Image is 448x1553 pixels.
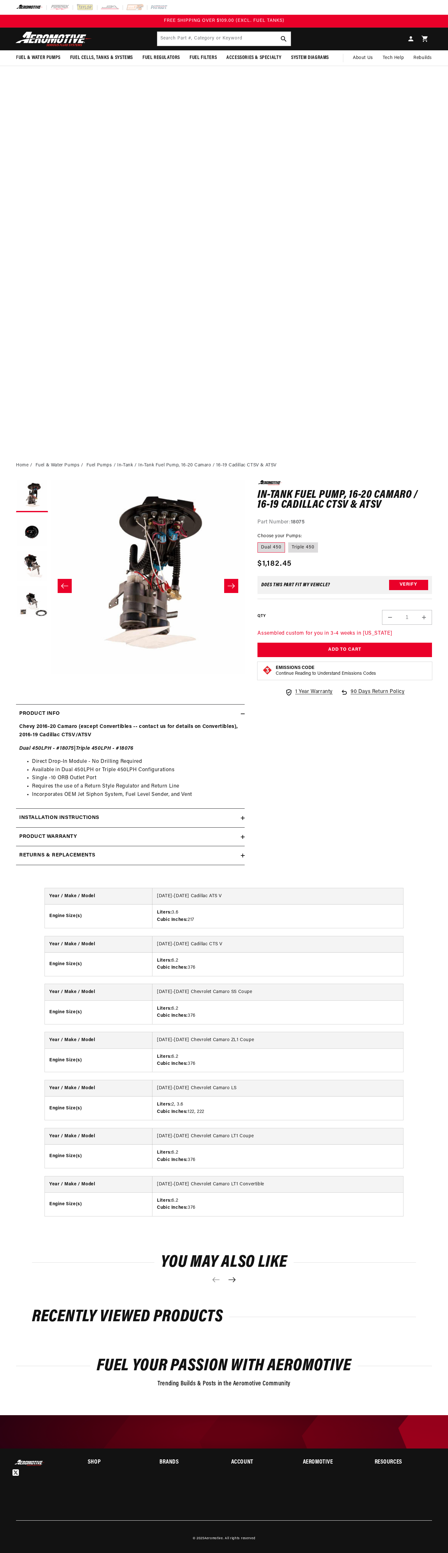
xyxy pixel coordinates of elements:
[276,665,314,670] strong: Emissions Code
[185,50,222,65] summary: Fuel Filters
[158,1381,290,1387] span: Trending Builds & Posts in the Aeromotive Community
[16,586,48,618] button: Load image 4 in gallery view
[16,462,432,469] nav: breadcrumbs
[288,542,318,553] label: Triple 450
[157,1205,188,1210] strong: Cubic Inches:
[348,50,378,66] a: About Us
[257,630,432,638] p: Assembled custom for you in 3-4 weeks in [US_STATE]
[45,1192,152,1216] th: Engine Size(s)
[291,54,329,61] span: System Diagrams
[222,50,286,65] summary: Accessories & Specialty
[152,1097,403,1120] td: 2, 3.6 122, 222
[152,1048,403,1072] td: 6.2 376
[45,1145,152,1168] th: Engine Size(s)
[257,533,302,539] legend: Choose your Pumps:
[45,984,152,1000] th: Year / Make / Model
[32,782,241,791] li: Requires the use of a Return Style Regulator and Return Line
[152,936,403,953] td: [DATE]-[DATE] Cadillac CTS V
[375,1460,432,1465] summary: Resources
[152,1145,403,1168] td: 6.2 376
[224,579,238,593] button: Slide right
[351,688,405,703] span: 90 Days Return Policy
[340,688,405,703] a: 90 Days Return Policy
[45,1000,152,1024] th: Engine Size(s)
[209,1273,223,1287] button: Previous slide
[257,614,265,619] label: QTY
[257,542,285,553] label: Dual 450
[226,54,281,61] span: Accessories & Specialty
[157,917,188,922] strong: Cubic Inches:
[225,1537,255,1540] small: All rights reserved
[70,54,133,61] span: Fuel Cells, Tanks & Systems
[45,953,152,976] th: Engine Size(s)
[143,54,180,61] span: Fuel Regulators
[389,580,428,590] button: Verify
[11,50,65,65] summary: Fuel & Water Pumps
[86,462,112,469] a: Fuel Pumps
[19,724,238,738] strong: Chevy 2016-20 Camaro (except Convertibles -- contact us for details on Convertibles), 2016-19 Cad...
[76,746,134,751] em: Triple 450LPH - #18076
[157,1109,188,1114] strong: Cubic Inches:
[45,1032,152,1048] th: Year / Make / Model
[157,1054,172,1059] strong: Liters:
[152,1128,403,1145] td: [DATE]-[DATE] Chevrolet Camaro LT1 Coupe
[16,828,245,846] summary: Product warranty
[383,54,404,62] span: Tech Help
[285,688,333,696] a: 1 Year Warranty
[32,758,241,766] li: Direct Drop-In Module - No Drilling Required
[303,1460,360,1465] summary: Aeromotive
[193,1537,224,1540] small: © 2025 .
[19,833,77,841] h2: Product warranty
[45,1097,152,1120] th: Engine Size(s)
[152,1080,403,1097] td: [DATE]-[DATE] Chevrolet Camaro LS
[295,688,333,696] span: 1 Year Warranty
[152,1176,403,1193] td: [DATE]-[DATE] Chevrolet Camaro LT1 Convertible
[159,1460,217,1465] summary: Brands
[19,710,60,718] h2: Product Info
[276,665,376,677] button: Emissions CodeContinue Reading to Understand Emissions Codes
[16,846,245,865] summary: Returns & replacements
[19,851,95,860] h2: Returns & replacements
[157,1013,188,1018] strong: Cubic Inches:
[36,462,80,469] a: Fuel & Water Pumps
[117,462,138,469] li: In-Tank
[190,54,217,61] span: Fuel Filters
[152,1192,403,1216] td: 6.2 376
[262,665,273,675] img: Emissions code
[157,1198,172,1203] strong: Liters:
[58,579,72,593] button: Slide left
[291,520,305,525] strong: 18075
[32,1309,416,1324] h2: Recently Viewed Products
[16,1358,432,1373] h2: Fuel Your Passion with Aeromotive
[152,905,403,928] td: 3.6 217
[157,910,172,915] strong: Liters:
[257,490,432,510] h1: In-Tank Fuel Pump, 16-20 Camaro / 16-19 Cadillac CTSV & ATSV
[231,1460,289,1465] summary: Account
[16,480,48,512] button: Load image 1 in gallery view
[286,50,334,65] summary: System Diagrams
[19,746,134,751] strong: |
[157,1061,188,1066] strong: Cubic Inches:
[88,1460,145,1465] summary: Shop
[16,480,245,691] media-gallery: Gallery Viewer
[409,50,437,66] summary: Rebuilds
[204,1537,223,1540] a: Aeromotive
[45,1128,152,1145] th: Year / Make / Model
[152,1032,403,1048] td: [DATE]-[DATE] Chevrolet Camaro ZL1 Coupe
[157,965,188,970] strong: Cubic Inches:
[164,18,284,23] span: FREE SHIPPING OVER $109.00 (EXCL. FUEL TANKS)
[152,953,403,976] td: 6.2 376
[16,809,245,827] summary: Installation Instructions
[45,1048,152,1072] th: Engine Size(s)
[45,905,152,928] th: Engine Size(s)
[32,1255,416,1270] h2: You may also like
[16,705,245,723] summary: Product Info
[45,1176,152,1193] th: Year / Make / Model
[138,462,277,469] li: In-Tank Fuel Pump, 16-20 Camaro / 16-19 Cadillac CTSV & ATSV
[157,958,172,963] strong: Liters:
[32,766,241,774] li: Available in Dual 450LPH or Triple 450LPH Configurations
